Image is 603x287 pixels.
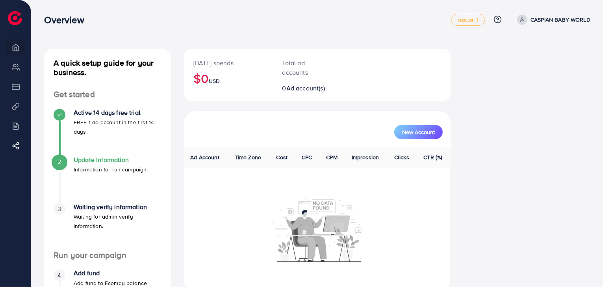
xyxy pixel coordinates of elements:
p: CASPIAN BABY WORLD [531,15,590,24]
span: CPC [302,153,312,161]
p: Total ad accounts [282,58,330,77]
span: Time Zone [235,153,261,161]
span: New Account [402,129,435,135]
li: Update Information [44,156,171,203]
h4: Get started [44,90,171,99]
span: CTR (%) [423,153,442,161]
h2: $0 [193,71,263,86]
span: Clicks [394,153,409,161]
span: Cost [276,153,288,161]
p: FREE 1 ad account in the first 14 days. [74,118,162,136]
h4: A quick setup guide for your business. [44,58,171,77]
h4: Run your campaign [44,250,171,260]
li: Waiting verify information [44,203,171,250]
span: Ad account(s) [286,84,325,92]
p: [DATE] spends [193,58,263,68]
li: Active 14 days free trial [44,109,171,156]
a: regular_1 [451,14,485,26]
span: USD [209,77,220,85]
img: No account [273,197,362,262]
span: regular_1 [458,17,479,22]
img: logo [8,11,22,25]
span: Ad Account [190,153,219,161]
h4: Active 14 days free trial [74,109,162,116]
span: 4 [58,271,61,280]
p: Information for run campaign. [74,165,148,174]
p: Waiting for admin verify information. [74,212,162,231]
h4: Add fund [74,269,147,277]
span: 2 [58,157,61,166]
span: 3 [58,204,61,213]
button: New Account [394,125,443,139]
a: CASPIAN BABY WORLD [514,15,590,25]
h2: 0 [282,85,330,92]
h4: Waiting verify information [74,203,162,211]
span: Impression [352,153,379,161]
h3: Overview [44,14,90,26]
h4: Update Information [74,156,148,164]
span: CPM [326,153,337,161]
